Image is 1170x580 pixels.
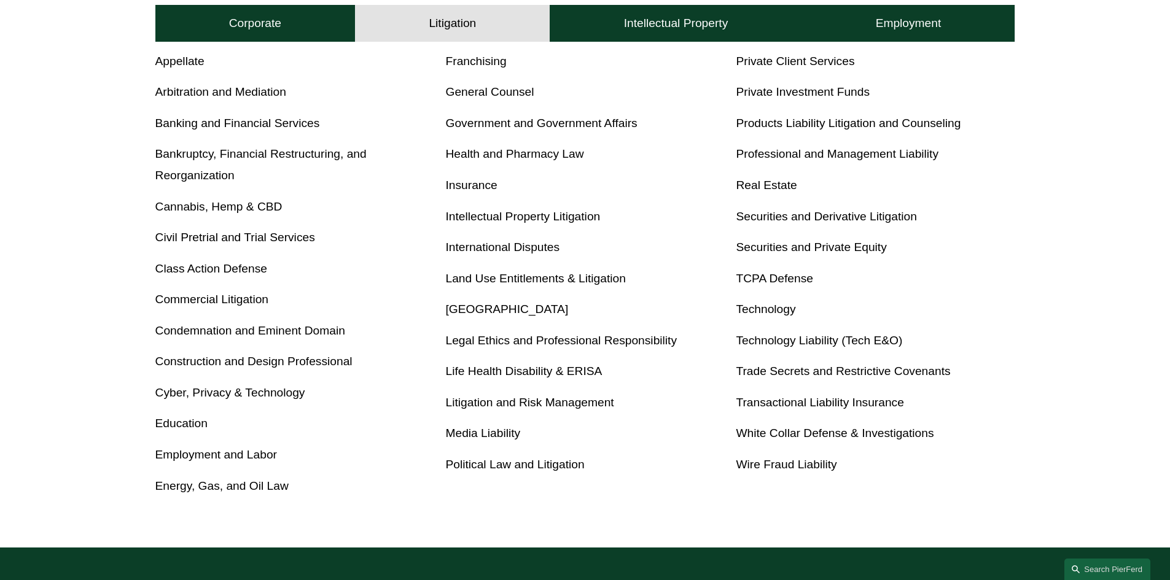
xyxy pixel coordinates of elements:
[736,210,916,223] a: Securities and Derivative Litigation
[155,448,277,461] a: Employment and Labor
[736,303,795,315] a: Technology
[446,179,497,191] a: Insurance
[155,293,268,306] a: Commercial Litigation
[446,147,584,160] a: Health and Pharmacy Law
[155,479,289,492] a: Energy, Gas, and Oil Law
[446,85,534,98] a: General Counsel
[446,117,638,130] a: Government and Government Affairs
[446,458,585,471] a: Political Law and Litigation
[624,16,728,31] h4: Intellectual Property
[736,147,938,160] a: Professional and Management Liability
[446,210,601,223] a: Intellectual Property Litigation
[446,241,560,253] a: International Disputes
[155,231,315,244] a: Civil Pretrial and Trial Services
[736,179,797,191] a: Real Estate
[155,200,283,213] a: Cannabis, Hemp & CBD
[446,365,603,377] a: Life Health Disability & ERISA
[155,147,367,182] a: Bankruptcy, Financial Restructuring, and Reorganization
[736,334,902,347] a: Technology Liability (Tech E&O)
[155,417,208,430] a: Education
[446,272,626,285] a: Land Use Entitlements & Litigation
[446,334,677,347] a: Legal Ethics and Professional Responsibility
[155,386,305,399] a: Cyber, Privacy & Technology
[876,16,942,31] h4: Employment
[736,272,813,285] a: TCPA Defense
[736,55,854,68] a: Private Client Services
[155,324,345,337] a: Condemnation and Eminent Domain
[155,262,267,275] a: Class Action Defense
[736,427,934,439] a: White Collar Defense & Investigations
[155,117,320,130] a: Banking and Financial Services
[446,396,614,409] a: Litigation and Risk Management
[1064,559,1150,580] a: Search this site
[446,303,569,315] a: [GEOGRAPHIC_DATA]
[155,355,353,368] a: Construction and Design Professional
[446,427,521,439] a: Media Liability
[229,16,281,31] h4: Corporate
[736,85,870,98] a: Private Investment Funds
[155,85,286,98] a: Arbitration and Mediation
[736,458,837,471] a: Wire Fraud Liability
[155,55,205,68] a: Appellate
[736,117,961,130] a: Products Liability Litigation and Counseling
[736,365,950,377] a: Trade Secrets and Restrictive Covenants
[736,241,886,253] a: Securities and Private Equity
[429,16,476,31] h4: Litigation
[446,55,507,68] a: Franchising
[736,396,903,409] a: Transactional Liability Insurance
